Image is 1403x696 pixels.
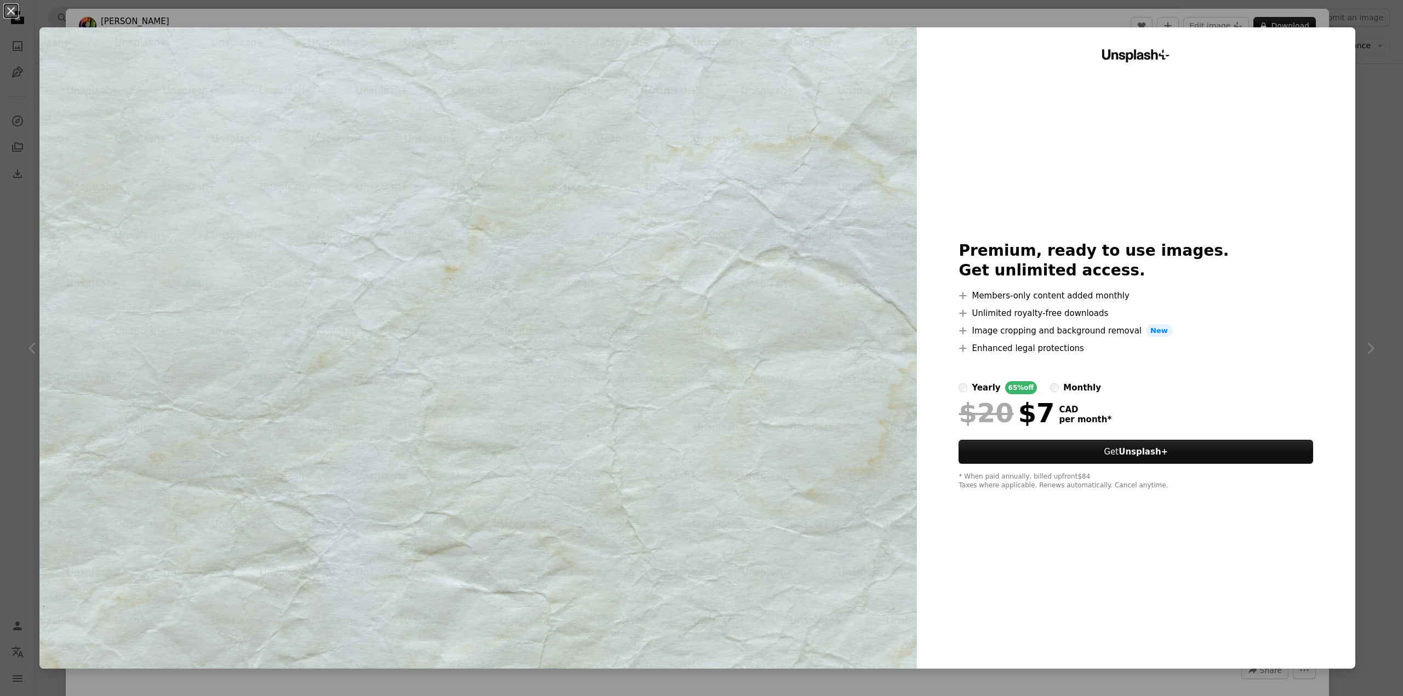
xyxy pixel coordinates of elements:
div: * When paid annually, billed upfront $84 Taxes where applicable. Renews automatically. Cancel any... [959,473,1313,490]
span: CAD [1059,405,1111,415]
button: GetUnsplash+ [959,440,1313,464]
input: yearly65%off [959,383,967,392]
div: 65% off [1005,381,1037,394]
span: per month * [1059,415,1111,424]
input: monthly [1050,383,1059,392]
span: New [1146,324,1172,337]
div: $7 [959,399,1054,427]
li: Enhanced legal protections [959,342,1313,355]
div: monthly [1063,381,1101,394]
span: $20 [959,399,1013,427]
strong: Unsplash+ [1119,447,1168,457]
div: yearly [972,381,1000,394]
li: Unlimited royalty-free downloads [959,307,1313,320]
h2: Premium, ready to use images. Get unlimited access. [959,241,1313,280]
li: Members-only content added monthly [959,289,1313,302]
li: Image cropping and background removal [959,324,1313,337]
